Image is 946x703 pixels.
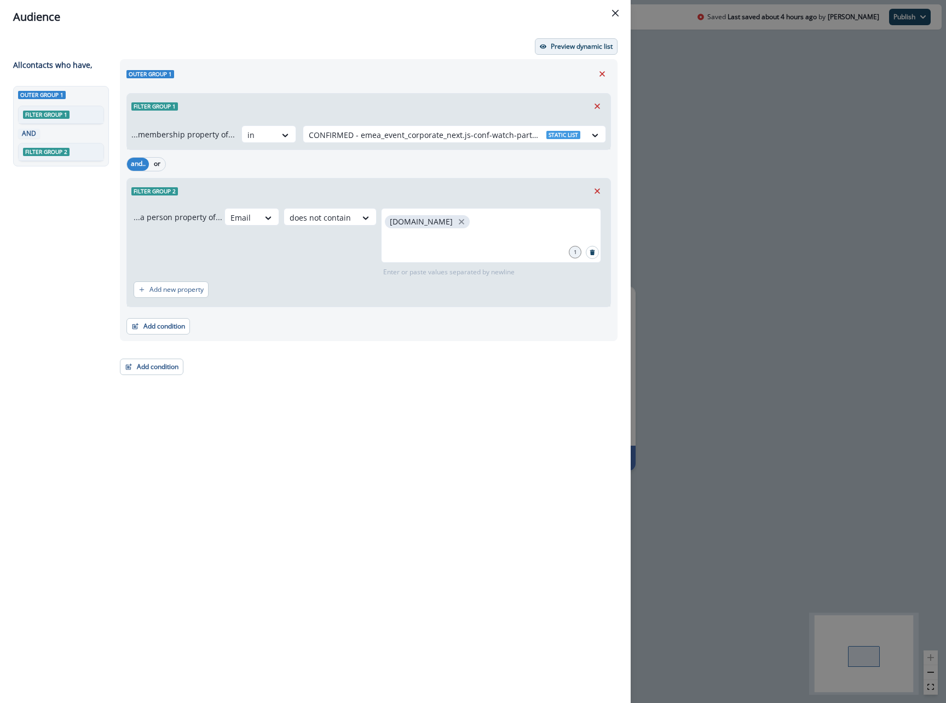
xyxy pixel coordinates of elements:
[607,4,624,22] button: Close
[20,129,38,139] p: AND
[586,246,599,259] button: Search
[569,246,581,258] div: 1
[13,59,93,71] p: All contact s who have,
[120,359,183,375] button: Add condition
[23,111,70,119] span: Filter group 1
[589,98,606,114] button: Remove
[131,187,178,195] span: Filter group 2
[127,158,149,171] button: and..
[551,43,613,50] p: Preview dynamic list
[149,158,165,171] button: or
[131,102,178,111] span: Filter group 1
[456,216,467,227] button: close
[18,91,66,99] span: Outer group 1
[23,148,70,156] span: Filter group 2
[149,286,204,293] p: Add new property
[381,267,517,277] p: Enter or paste values separated by newline
[13,9,618,25] div: Audience
[535,38,618,55] button: Preview dynamic list
[126,70,174,78] span: Outer group 1
[589,183,606,199] button: Remove
[390,217,453,227] p: [DOMAIN_NAME]
[593,66,611,82] button: Remove
[134,281,209,298] button: Add new property
[131,129,235,140] p: ...membership property of...
[126,318,190,335] button: Add condition
[134,211,222,223] p: ...a person property of...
